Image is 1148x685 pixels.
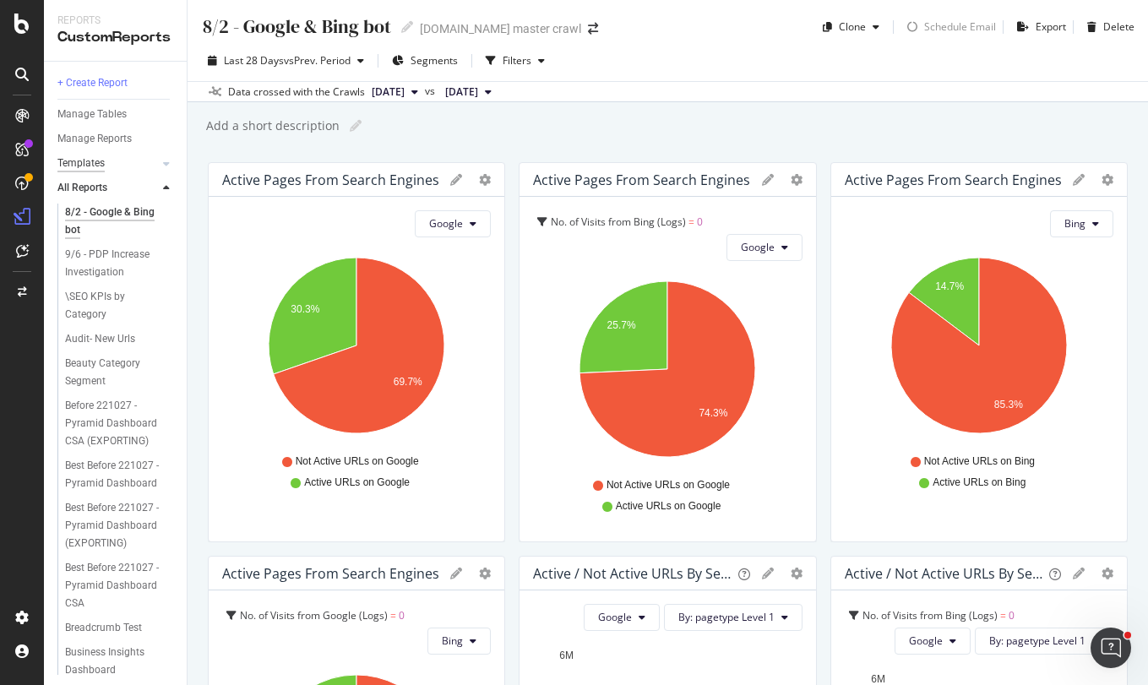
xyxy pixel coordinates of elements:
div: Export [1036,19,1066,34]
a: Business Insights Dashboard [65,644,175,679]
div: Active pages from Search EnginesgeargearBingA chart.Not Active URLs on BingActive URLs on Bing [830,162,1128,542]
span: Bing [1064,216,1085,231]
button: loadingSchedule Email [900,14,996,41]
a: 9/6 - PDP Increase Investigation [65,246,175,281]
div: Active pages from Search Engines [222,565,439,582]
div: arrow-right-arrow-left [588,23,598,35]
div: Add a short description [204,117,340,134]
div: gear [479,568,491,579]
div: Manage Reports [57,130,132,148]
a: Best Before 221027 - Pyramid Dashboard CSA [65,559,175,612]
div: Breadcrumb Test [65,619,142,637]
div: gear [479,174,491,186]
i: Edit report name [401,21,413,33]
a: Manage Tables [57,106,175,123]
a: Breadcrumb Test [65,619,175,637]
span: Segments [411,53,458,68]
div: Active pages from Search Engines [533,171,750,188]
span: By: pagetype Level 1 [678,610,775,624]
a: Templates [57,155,158,172]
span: Google [741,240,775,254]
div: Best Before 221027 - Pyramid Dashboard (EXPORTING) [65,499,168,552]
a: Best Before 221027 - Pyramid Dashboard (EXPORTING) [65,499,175,552]
span: vs [425,84,438,99]
div: Active pages from Search Engines [222,171,439,188]
a: Manage Reports [57,130,175,148]
span: Not Active URLs on Bing [924,454,1035,469]
button: Clone [816,14,886,41]
div: Best Before 221027 - Pyramid Dashboard [65,457,166,492]
div: Schedule Email [924,19,996,34]
span: Active URLs on Google [304,476,410,490]
text: 85.3% [994,399,1023,410]
svg: A chart. [222,251,491,447]
span: By: pagetype Level 1 [989,633,1085,648]
span: 2025 Aug. 25th [372,84,405,100]
button: Delete [1080,14,1134,41]
button: Google [895,628,971,655]
div: loading [900,15,924,39]
div: Audit- New Urls [65,330,135,348]
text: 14.7% [935,280,964,292]
div: gear [1102,568,1113,579]
div: Beauty Category Segment [65,355,161,390]
div: \SEO KPIs by Category [65,288,160,323]
button: Bing [427,628,491,655]
button: Last 28 DaysvsPrev. Period [201,47,371,74]
div: + Create Report [57,74,128,92]
span: Last 28 Days [224,53,284,68]
text: 6M [871,673,885,685]
div: Active / Not Active URLs by Segments [845,565,1042,582]
div: Before 221027 - Pyramid Dashboard CSA (EXPORTING) [65,397,168,450]
text: 30.3% [291,303,319,315]
div: Clone [839,19,866,34]
div: Active / Not Active URLs by Segments [533,565,731,582]
button: Google [415,210,491,237]
span: No. of Visits from Bing (Logs) [862,608,998,622]
a: All Reports [57,179,158,197]
span: Bing [442,633,463,648]
text: 6M [560,650,574,661]
div: Business Insights Dashboard [65,644,162,679]
div: Active pages from Search EnginesgeargearNo. of Visits from Bing (Logs) = 0GoogleA chart.Not Activ... [519,162,816,542]
button: Bing [1050,210,1113,237]
button: Google [726,234,803,261]
div: 8/2 - Google & Bing bot [65,204,160,239]
span: Not Active URLs on Google [296,454,419,469]
button: [DATE] [365,82,425,102]
div: 8/2 - Google & Bing bot [201,14,391,40]
span: = [688,215,694,229]
svg: A chart. [533,275,802,470]
span: Google [598,610,632,624]
div: Filters [503,53,531,68]
span: Google [909,633,943,648]
div: Active pages from Search EnginesgeargearGoogleA chart.Not Active URLs on GoogleActive URLs on Google [208,162,505,542]
span: = [390,608,396,622]
button: Segments [385,47,465,74]
a: Beauty Category Segment [65,355,175,390]
div: CustomReports [57,28,173,47]
text: 74.3% [699,407,728,419]
button: [DATE] [438,82,498,102]
i: Edit report name [350,120,362,132]
span: 0 [1009,608,1015,622]
text: 69.7% [394,376,422,388]
span: Google [429,216,463,231]
button: Export [1010,14,1066,41]
button: Filters [479,47,552,74]
span: = [1000,608,1006,622]
a: \SEO KPIs by Category [65,288,175,323]
text: 25.7% [607,319,636,331]
span: 0 [399,608,405,622]
div: Reports [57,14,173,28]
div: Data crossed with the Crawls [228,84,365,100]
div: gear [791,174,803,186]
span: 0 [697,215,703,229]
button: By: pagetype Level 1 [664,604,803,631]
svg: A chart. [845,251,1113,447]
span: vs Prev. Period [284,53,351,68]
div: Active pages from Search Engines [845,171,1062,188]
